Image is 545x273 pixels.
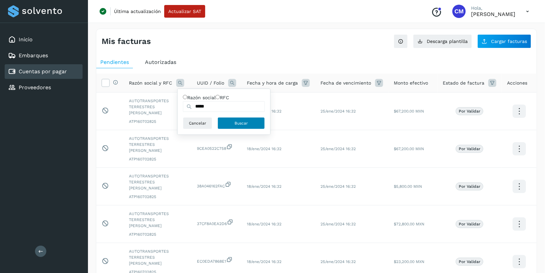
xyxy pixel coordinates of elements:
[471,11,515,17] p: Cynthia Mendoza
[394,184,422,189] span: $5,800.00 MXN
[443,80,484,87] span: Estado de factura
[320,80,371,87] span: Fecha de vencimiento
[197,181,236,189] span: 38A046162FAC
[129,136,186,153] span: AUTOTRANSPORTES TERRESTRES [PERSON_NAME]
[320,184,356,189] span: 25/ene/2024 16:32
[197,219,236,227] span: 37CF8A0EA2D6
[394,222,424,226] span: $72,800.00 MXN
[164,5,205,18] button: Actualizar SAT
[129,248,186,266] span: AUTOTRANSPORTES TERRESTRES [PERSON_NAME]
[100,59,129,65] span: Pendientes
[247,146,281,151] span: 18/ene/2024 16:32
[129,119,186,125] span: ATP160702825
[197,143,236,151] span: 9CEA0522C758
[129,194,186,200] span: ATP160702825
[168,9,201,14] span: Actualizar SAT
[320,146,356,151] span: 25/ene/2024 16:32
[394,80,428,87] span: Monto efectivo
[129,98,186,116] span: AUTOTRANSPORTES TERRESTRES [PERSON_NAME]
[129,211,186,229] span: AUTOTRANSPORTES TERRESTRES [PERSON_NAME]
[145,59,176,65] span: Autorizadas
[394,109,424,114] span: $67,200.00 MXN
[394,259,424,264] span: $23,200.00 MXN
[477,34,531,48] button: Cargar facturas
[129,156,186,162] span: ATP160702825
[129,173,186,191] span: AUTOTRANSPORTES TERRESTRES [PERSON_NAME]
[5,64,83,79] div: Cuentas por pagar
[129,80,172,87] span: Razón social y RFC
[19,36,33,43] a: Inicio
[129,231,186,237] span: ATP160702825
[459,146,480,151] p: Por validar
[320,222,356,226] span: 25/ene/2024 16:32
[427,39,468,44] span: Descarga plantilla
[5,32,83,47] div: Inicio
[102,37,151,46] h4: Mis facturas
[19,68,67,75] a: Cuentas por pagar
[19,84,51,91] a: Proveedores
[197,256,236,264] span: EC0EDA7868E1
[459,259,480,264] p: Por validar
[114,8,161,14] p: Última actualización
[459,109,480,114] p: Por validar
[247,259,281,264] span: 18/ene/2024 16:32
[459,222,480,226] p: Por validar
[491,39,527,44] span: Cargar facturas
[471,5,515,11] p: Hola,
[5,48,83,63] div: Embarques
[320,259,356,264] span: 25/ene/2024 16:32
[507,80,527,87] span: Acciones
[459,184,480,189] p: Por validar
[247,222,281,226] span: 18/ene/2024 16:32
[5,80,83,95] div: Proveedores
[413,34,472,48] button: Descarga plantilla
[197,80,224,87] span: UUID / Folio
[247,184,281,189] span: 18/ene/2024 16:32
[19,52,48,59] a: Embarques
[394,146,424,151] span: $67,200.00 MXN
[320,109,356,114] span: 25/ene/2024 16:32
[247,80,298,87] span: Fecha y hora de carga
